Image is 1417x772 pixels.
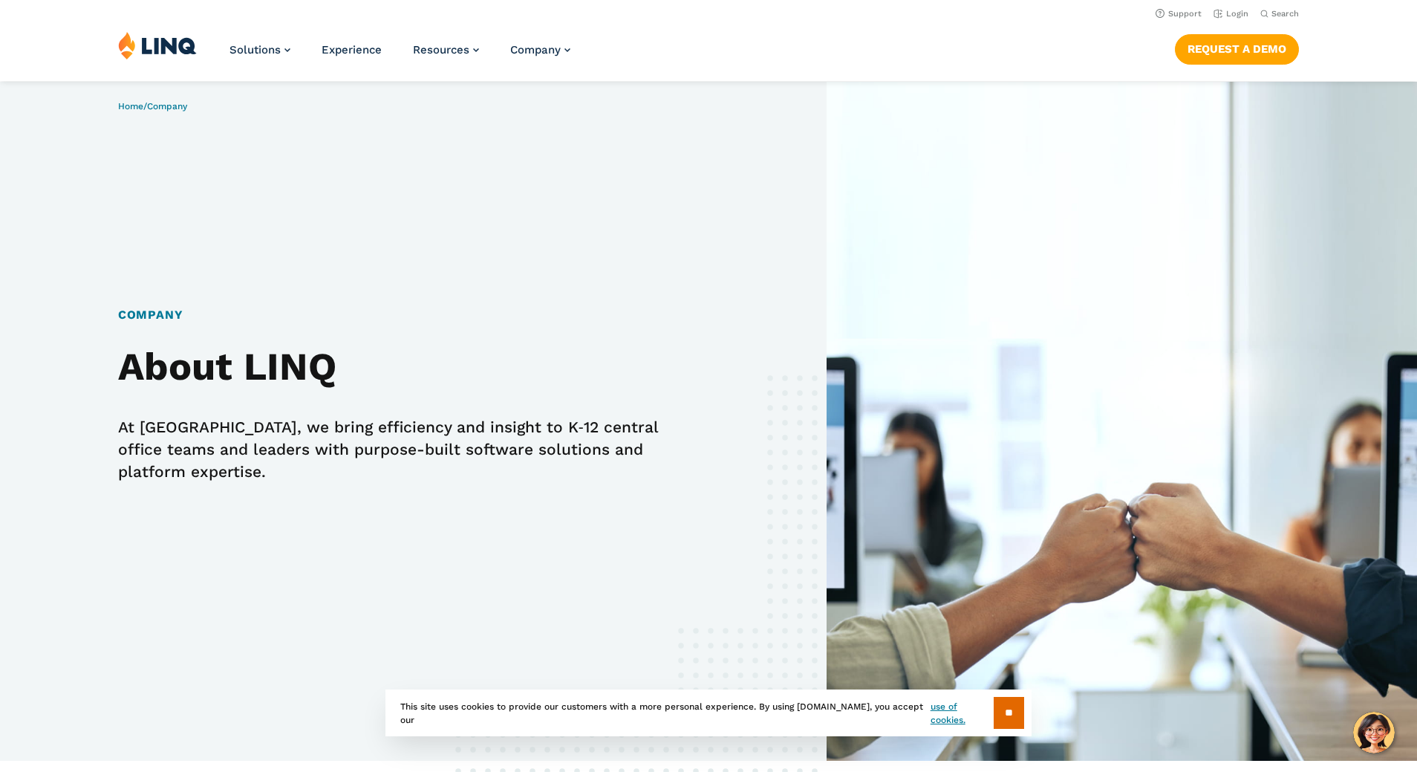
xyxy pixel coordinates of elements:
[118,31,197,59] img: LINQ | K‑12 Software
[827,82,1417,761] img: About Banner
[229,43,281,56] span: Solutions
[1156,9,1202,19] a: Support
[510,43,570,56] a: Company
[413,43,479,56] a: Resources
[322,43,382,56] a: Experience
[118,101,143,111] a: Home
[1175,31,1299,64] nav: Button Navigation
[1260,8,1299,19] button: Open Search Bar
[1214,9,1248,19] a: Login
[385,690,1032,736] div: This site uses cookies to provide our customers with a more personal experience. By using [DOMAIN...
[147,101,187,111] span: Company
[510,43,561,56] span: Company
[118,101,187,111] span: /
[931,700,994,727] a: use of cookies.
[118,306,677,324] h1: Company
[229,31,570,80] nav: Primary Navigation
[229,43,290,56] a: Solutions
[1353,712,1395,753] button: Hello, have a question? Let’s chat.
[1271,9,1299,19] span: Search
[118,416,677,483] p: At [GEOGRAPHIC_DATA], we bring efficiency and insight to K‑12 central office teams and leaders wi...
[413,43,469,56] span: Resources
[1175,34,1299,64] a: Request a Demo
[118,345,677,389] h2: About LINQ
